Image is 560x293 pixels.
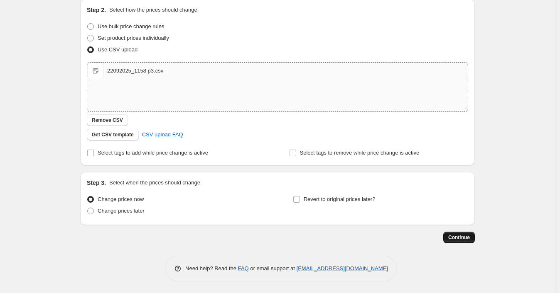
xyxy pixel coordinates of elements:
[137,128,188,141] a: CSV upload FAQ
[87,179,106,187] h2: Step 3.
[304,196,376,202] span: Revert to original prices later?
[98,196,144,202] span: Change prices now
[98,150,208,156] span: Select tags to add while price change is active
[297,265,388,271] a: [EMAIL_ADDRESS][DOMAIN_NAME]
[107,67,163,75] div: 22092025_1158 p3.csv
[98,23,164,29] span: Use bulk price change rules
[92,131,134,138] span: Get CSV template
[109,179,200,187] p: Select when the prices should change
[98,46,138,53] span: Use CSV upload
[443,232,475,243] button: Continue
[238,265,249,271] a: FAQ
[185,265,238,271] span: Need help? Read the
[87,114,128,126] button: Remove CSV
[87,6,106,14] h2: Step 2.
[249,265,297,271] span: or email support at
[87,129,139,140] button: Get CSV template
[109,6,197,14] p: Select how the prices should change
[300,150,420,156] span: Select tags to remove while price change is active
[92,117,123,123] span: Remove CSV
[142,131,183,139] span: CSV upload FAQ
[98,35,169,41] span: Set product prices individually
[98,208,145,214] span: Change prices later
[448,234,470,241] span: Continue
